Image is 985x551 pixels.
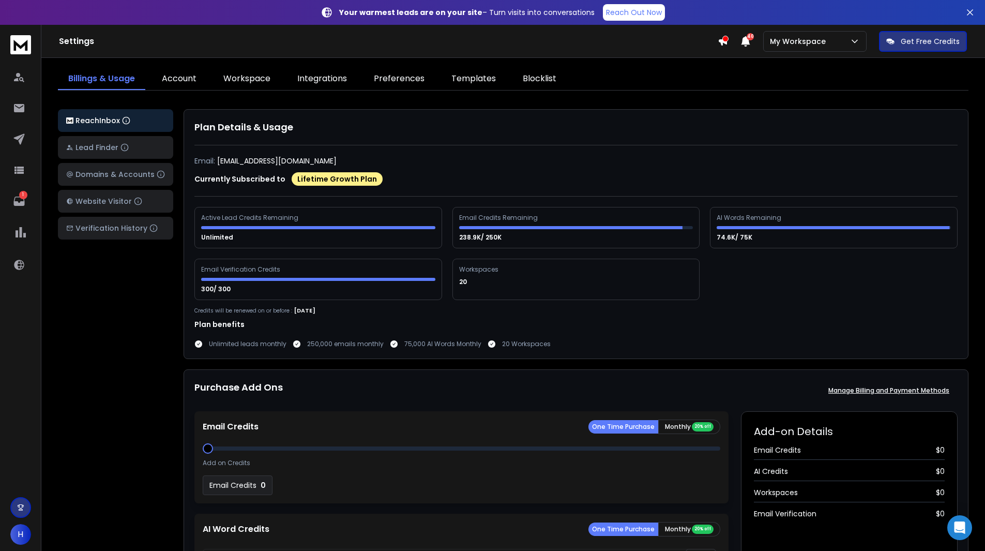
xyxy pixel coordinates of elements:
[404,340,481,348] p: 75,000 AI Words Monthly
[58,217,173,240] button: Verification History
[194,307,292,315] p: Credits will be renewed on or before :
[209,340,286,348] p: Unlimited leads monthly
[261,480,266,490] p: 0
[747,33,754,40] span: 40
[658,522,720,537] button: Monthly 20% off
[512,68,567,90] a: Blocklist
[10,524,31,545] button: H
[58,136,173,159] button: Lead Finder
[194,156,215,166] p: Email:
[203,523,269,535] p: AI Word Credits
[294,306,315,315] p: [DATE]
[502,340,551,348] p: 20 Workspaces
[754,424,945,439] h2: Add-on Details
[603,4,665,21] a: Reach Out Now
[201,233,235,242] p: Unlimited
[692,422,714,431] div: 20% off
[770,36,830,47] p: My Workspace
[9,191,29,212] a: 1
[287,68,357,90] a: Integrations
[820,380,958,401] button: Manage Billing and Payment Methods
[307,340,384,348] p: 250,000 emails monthly
[754,509,816,519] span: Email Verification
[58,109,173,132] button: ReachInbox
[194,380,283,401] h1: Purchase Add Ons
[58,163,173,186] button: Domains & Accounts
[201,214,300,222] div: Active Lead Credits Remaining
[459,233,503,242] p: 238.9K/ 250K
[213,68,281,90] a: Workspace
[936,466,945,476] span: $ 0
[879,31,967,52] button: Get Free Credits
[201,285,232,293] p: 300/ 300
[66,117,73,124] img: logo
[459,214,539,222] div: Email Credits Remaining
[194,174,285,184] p: Currently Subscribed to
[588,420,658,434] button: One Time Purchase
[339,7,482,18] strong: Your warmest leads are on your site
[588,523,658,536] button: One Time Purchase
[339,7,595,18] p: – Turn visits into conversations
[292,172,383,186] div: Lifetime Growth Plan
[717,214,783,222] div: AI Words Remaining
[363,68,435,90] a: Preferences
[194,120,958,135] h1: Plan Details & Usage
[754,487,798,498] span: Workspaces
[459,278,468,286] p: 20
[936,509,945,519] span: $ 0
[441,68,506,90] a: Templates
[10,35,31,54] img: logo
[828,386,949,395] p: Manage Billing and Payment Methods
[754,466,788,476] span: AI Credits
[209,480,256,490] p: Email Credits
[201,265,282,274] div: Email Verification Credits
[59,35,718,48] h1: Settings
[203,459,250,467] p: Add on Credits
[58,68,145,90] a: Billings & Usage
[901,36,960,47] p: Get Free Credits
[936,445,945,455] span: $ 0
[203,421,259,433] p: Email Credits
[658,420,720,434] button: Monthly 20% off
[19,191,27,199] p: 1
[459,265,500,274] div: Workspaces
[754,445,801,455] span: Email Credits
[692,525,714,534] div: 20% off
[151,68,207,90] a: Account
[936,487,945,498] span: $ 0
[606,7,662,18] p: Reach Out Now
[947,515,972,540] div: Open Intercom Messenger
[217,156,337,166] p: [EMAIL_ADDRESS][DOMAIN_NAME]
[194,319,958,330] h1: Plan benefits
[717,233,754,242] p: 74.6K/ 75K
[58,190,173,213] button: Website Visitor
